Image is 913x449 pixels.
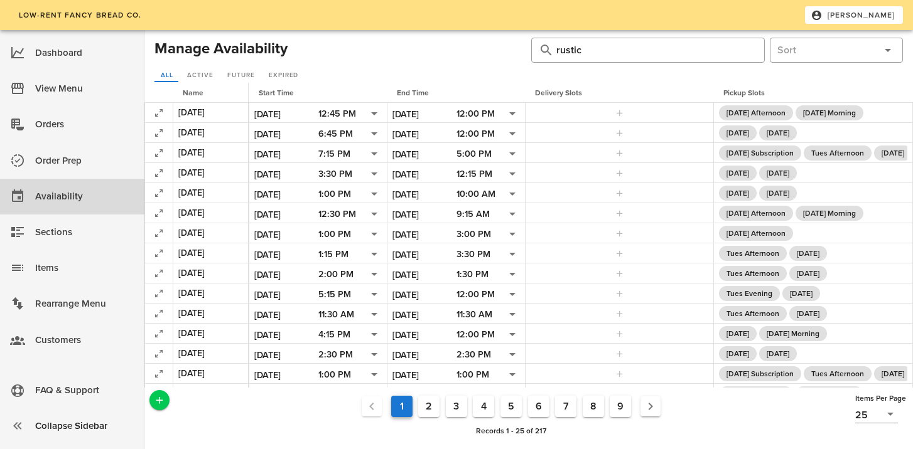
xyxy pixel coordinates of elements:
div: [DATE] [178,126,243,139]
div: 25 [855,409,868,421]
span: Tues Afternoon [727,266,779,281]
div: 12:00 PM [456,106,521,122]
div: 12:45 PM [318,108,356,120]
div: 11:30 AM [456,307,521,323]
div: 5:00 PM [456,149,492,160]
div: 3:30 PM [318,166,382,182]
div: 1:15 PM [318,249,348,260]
div: Sections [35,222,134,243]
h2: Manage Availability [154,38,288,60]
button: Expand Record [150,385,168,403]
button: Expand Record [150,204,168,222]
div: 11:30 AM [318,309,354,320]
span: Tues Afternoon [811,145,864,161]
span: Tues Evening [727,286,772,301]
div: Records 1 - 25 of 217 [170,423,853,439]
button: Goto Page 8 [583,396,604,417]
div: [DATE] [178,347,243,360]
div: 12:45 PM [318,387,382,403]
button: Expand Record [150,365,168,383]
span: Items Per Page [855,394,906,403]
div: 12:00 PM [456,126,521,142]
div: 12:00 PM [456,287,521,303]
div: 12:00 PM [456,129,495,140]
span: [DATE] [767,186,789,201]
div: [DATE] [178,166,243,179]
button: [PERSON_NAME] [805,6,903,24]
span: [DATE] [797,246,819,261]
div: 11:30 AM [456,309,492,320]
span: [DATE] [727,125,749,140]
span: [DATE] Morning [803,105,856,120]
button: Goto Page 7 [555,396,576,417]
span: Delivery Slots [535,88,582,97]
button: Goto Page 4 [473,396,494,417]
div: 2:30 PM [456,347,521,363]
div: Order Prep [35,151,134,171]
div: 1:00 PM [318,369,351,381]
div: [DATE] [178,106,243,119]
div: 12:00 PM [456,329,495,341]
span: All [160,71,173,79]
div: Items [35,258,134,278]
a: All [154,70,178,82]
span: [DATE] [767,125,789,140]
div: [DATE] [178,246,243,260]
span: [DATE] Afternoon [727,105,786,120]
span: [DATE] [727,166,749,181]
span: [PERSON_NAME] [813,9,895,21]
div: 25 [855,406,898,423]
div: 1:00 PM [318,229,351,240]
div: Dashboard [35,43,134,63]
span: Tues Afternoon [727,246,779,261]
span: Name [183,88,203,97]
th: Delivery Slots [525,83,713,103]
th: Start Time [249,83,387,103]
div: 1:00 PM [318,189,351,200]
div: 10:00 AM [456,189,495,200]
div: Availability [35,186,134,207]
div: 1:15 PM [318,246,382,263]
span: Tues Afternoon [811,366,864,381]
div: 6:45 PM [318,126,382,142]
a: Active [181,70,219,82]
button: Add a New Record [149,390,170,410]
button: Expand Record [150,124,168,142]
div: 12:00 PM [456,289,495,300]
span: [DATE] [727,346,749,361]
button: Expand Record [150,224,168,242]
span: [DATE] [797,266,819,281]
div: [DATE] [178,186,243,199]
div: 3:30 PM [456,249,490,260]
span: [DATE] Afternoon [727,206,786,221]
div: 1:30 PM [456,267,521,283]
button: Goto Page 6 [528,396,549,417]
div: 2:30 PM [318,347,382,363]
span: low-rent fancy bread co. [18,11,141,19]
div: 3:30 PM [456,246,521,263]
span: [DATE] [882,366,904,381]
div: Rearrange Menu [35,293,134,314]
span: [DATE] [767,346,789,361]
div: [DATE] [178,146,243,159]
button: Expand Record [150,184,168,202]
span: [DATE] Morning [767,326,819,341]
div: Shop Settings [35,366,134,386]
div: Collapse Sidebar [35,416,134,436]
a: Expired [262,70,304,82]
span: Start Time [259,88,294,97]
button: Expand Record [150,305,168,322]
div: [DATE] [178,307,243,320]
span: [DATE] Subscription [727,366,794,381]
nav: Pagination Navigation [172,393,850,420]
div: 11:30 AM [318,307,382,323]
div: [DATE] [178,367,243,380]
span: Expired [268,71,298,79]
button: Expand Record [150,325,168,342]
span: [DATE] [767,166,789,181]
button: Expand Record [150,245,168,262]
div: 5:15 PM [318,289,351,300]
div: 4:15 PM [318,329,350,341]
span: [DATE] [727,326,749,341]
button: Goto Page 2 [418,396,440,417]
